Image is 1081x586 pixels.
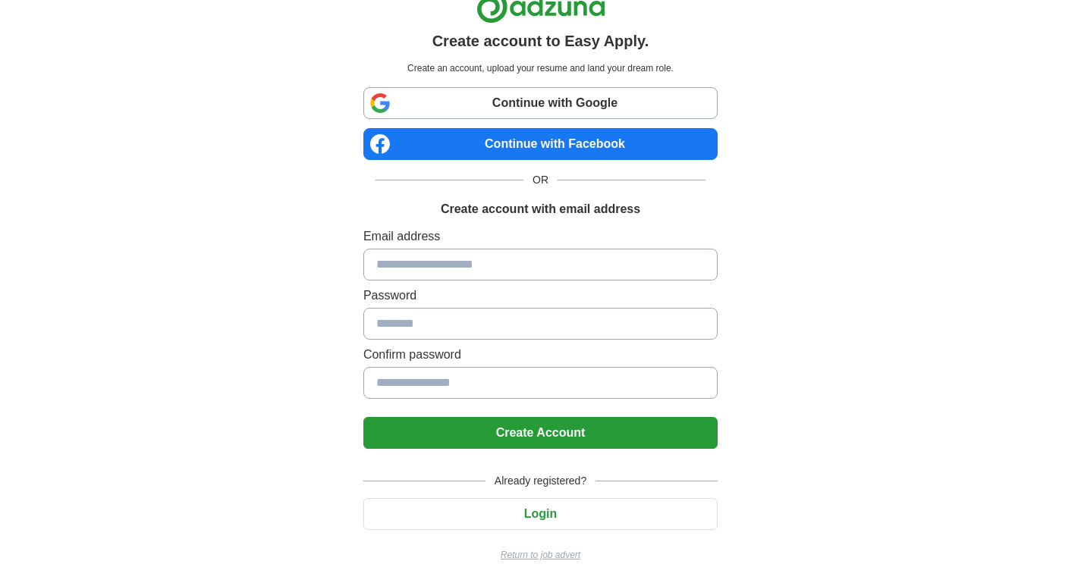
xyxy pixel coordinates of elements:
label: Password [363,287,718,305]
h1: Create account with email address [441,200,640,218]
button: Login [363,498,718,530]
a: Continue with Facebook [363,128,718,160]
span: OR [523,172,558,188]
label: Confirm password [363,346,718,364]
h1: Create account to Easy Apply. [432,30,649,52]
a: Return to job advert [363,548,718,562]
button: Create Account [363,417,718,449]
a: Login [363,507,718,520]
label: Email address [363,227,718,246]
span: Already registered? [486,473,595,489]
p: Create an account, upload your resume and land your dream role. [366,61,715,75]
a: Continue with Google [363,87,718,119]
